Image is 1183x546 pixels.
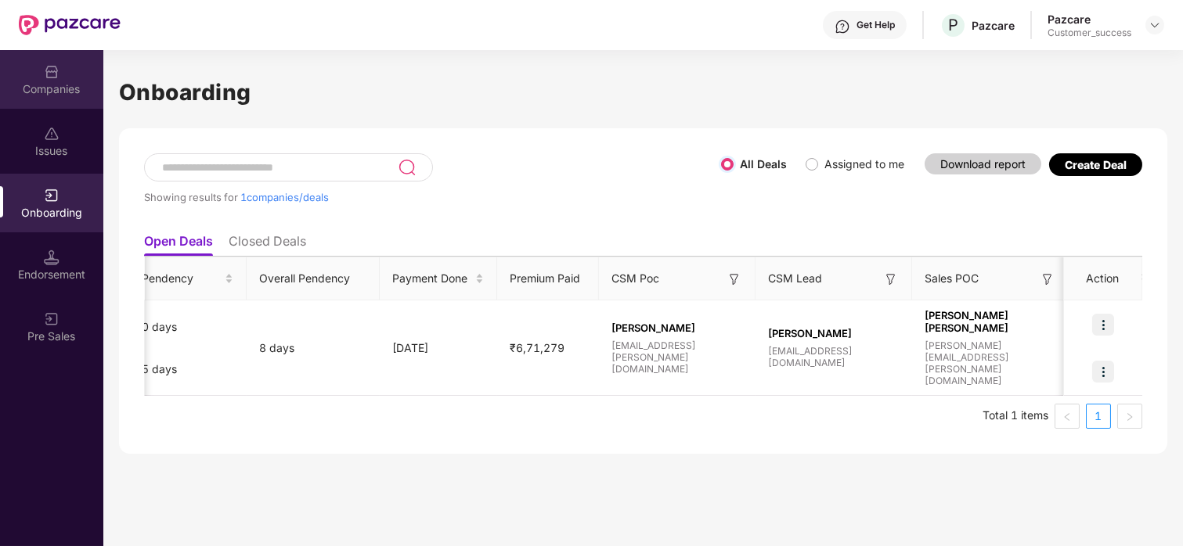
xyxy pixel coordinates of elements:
span: CSM Lead [768,270,822,287]
img: svg+xml;base64,PHN2ZyB3aWR0aD0iMTYiIGhlaWdodD0iMTYiIHZpZXdCb3g9IjAgMCAxNiAxNiIgZmlsbD0ibm9uZSIgeG... [1040,271,1055,287]
button: right [1117,404,1142,429]
span: 1 companies/deals [240,191,329,203]
div: 0 days [129,306,247,348]
h1: Onboarding [119,75,1167,110]
span: left [1062,412,1072,422]
th: Action [1064,257,1142,300]
button: left [1055,404,1080,429]
span: P [948,16,958,34]
div: 5 days [129,348,247,390]
th: Overall Pendency [247,257,380,300]
li: Next Page [1117,404,1142,429]
span: [PERSON_NAME] [611,321,743,334]
span: Pendency [142,270,222,287]
div: [DATE] [380,339,497,357]
span: [EMAIL_ADDRESS][DOMAIN_NAME] [768,345,900,368]
th: Payment Done [380,257,497,300]
span: [EMAIL_ADDRESS][PERSON_NAME][DOMAIN_NAME] [611,339,743,375]
span: CSM Poc [611,270,659,287]
div: Create Deal [1065,158,1127,171]
img: svg+xml;base64,PHN2ZyBpZD0iSGVscC0zMngzMiIgeG1sbnM9Imh0dHA6Ly93d3cudzMub3JnLzIwMDAvc3ZnIiB3aWR0aD... [835,19,850,34]
div: Showing results for [144,191,721,203]
img: icon [1092,361,1114,383]
li: Previous Page [1055,404,1080,429]
div: Customer_success [1048,27,1131,39]
img: svg+xml;base64,PHN2ZyBpZD0iQ29tcGFuaWVzIiB4bWxucz0iaHR0cDovL3d3dy53My5vcmcvMjAwMC9zdmciIHdpZHRoPS... [44,64,60,80]
div: Pazcare [972,18,1015,33]
img: svg+xml;base64,PHN2ZyB3aWR0aD0iMjAiIGhlaWdodD0iMjAiIHZpZXdCb3g9IjAgMCAyMCAyMCIgZmlsbD0ibm9uZSIgeG... [44,188,60,203]
a: 1 [1087,404,1110,428]
img: New Pazcare Logo [19,15,121,35]
div: 8 days [247,339,380,357]
span: Sales POC [925,270,979,287]
img: svg+xml;base64,PHN2ZyB3aWR0aD0iMjQiIGhlaWdodD0iMjUiIHZpZXdCb3g9IjAgMCAyNCAyNSIgZmlsbD0ibm9uZSIgeG... [398,158,416,177]
button: Download report [925,153,1041,174]
img: svg+xml;base64,PHN2ZyBpZD0iSXNzdWVzX2Rpc2FibGVkIiB4bWxucz0iaHR0cDovL3d3dy53My5vcmcvMjAwMC9zdmciIH... [44,126,60,142]
img: svg+xml;base64,PHN2ZyB3aWR0aD0iMTYiIGhlaWdodD0iMTYiIHZpZXdCb3g9IjAgMCAxNiAxNiIgZmlsbD0ibm9uZSIgeG... [727,271,742,287]
label: All Deals [740,157,787,171]
li: 1 [1086,404,1111,429]
label: Assigned to me [824,157,904,171]
li: Closed Deals [229,233,306,256]
th: Pendency [129,257,247,300]
span: Payment Done [392,270,472,287]
img: svg+xml;base64,PHN2ZyB3aWR0aD0iMTQuNSIgaGVpZ2h0PSIxNC41IiB2aWV3Qm94PSIwIDAgMTYgMTYiIGZpbGw9Im5vbm... [44,250,60,265]
span: ₹6,71,279 [497,341,577,354]
span: [PERSON_NAME] [768,327,900,339]
li: Open Deals [144,233,213,256]
img: icon [1092,314,1114,336]
span: right [1125,412,1134,422]
img: svg+xml;base64,PHN2ZyBpZD0iRHJvcGRvd24tMzJ4MzIiIHhtbG5zPSJodHRwOi8vd3d3LnczLm9yZy8yMDAwL3N2ZyIgd2... [1149,19,1161,31]
th: Premium Paid [497,257,599,300]
img: svg+xml;base64,PHN2ZyB3aWR0aD0iMTYiIGhlaWdodD0iMTYiIHZpZXdCb3g9IjAgMCAxNiAxNiIgZmlsbD0ibm9uZSIgeG... [883,271,899,287]
img: svg+xml;base64,PHN2ZyB3aWR0aD0iMjAiIGhlaWdodD0iMjAiIHZpZXdCb3g9IjAgMCAyMCAyMCIgZmlsbD0ibm9uZSIgeG... [44,311,60,327]
div: Get Help [857,19,895,31]
div: Pazcare [1048,12,1131,27]
span: [PERSON_NAME] [PERSON_NAME] [925,309,1056,334]
li: Total 1 items [983,404,1048,429]
span: [PERSON_NAME][EMAIL_ADDRESS][PERSON_NAME][DOMAIN_NAME] [925,339,1056,386]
